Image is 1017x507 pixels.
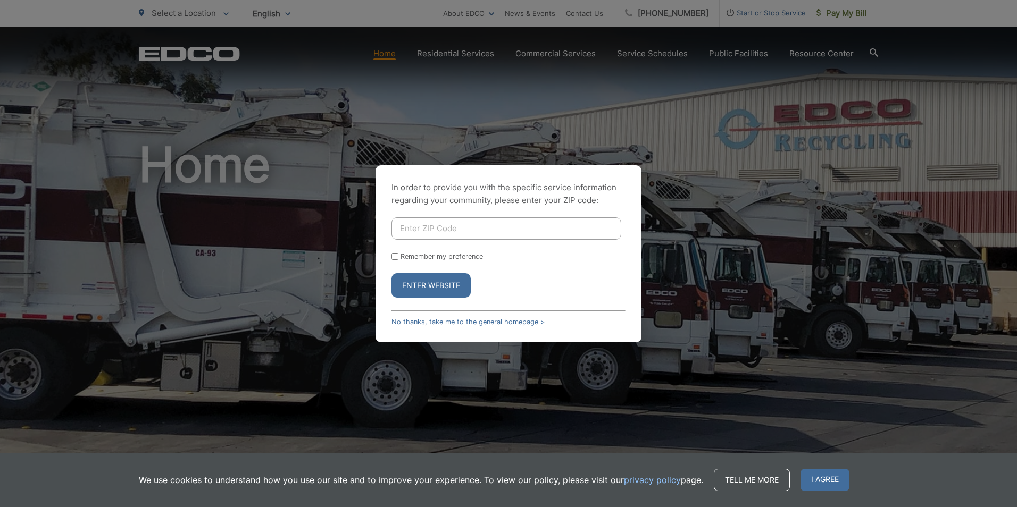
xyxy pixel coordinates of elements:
a: privacy policy [624,474,681,486]
label: Remember my preference [401,252,483,260]
p: In order to provide you with the specific service information regarding your community, please en... [391,181,626,207]
a: Tell me more [714,469,790,491]
p: We use cookies to understand how you use our site and to improve your experience. To view our pol... [139,474,703,486]
input: Enter ZIP Code [391,217,621,240]
a: No thanks, take me to the general homepage > [391,318,545,326]
button: Enter Website [391,273,471,298]
span: I agree [801,469,849,491]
